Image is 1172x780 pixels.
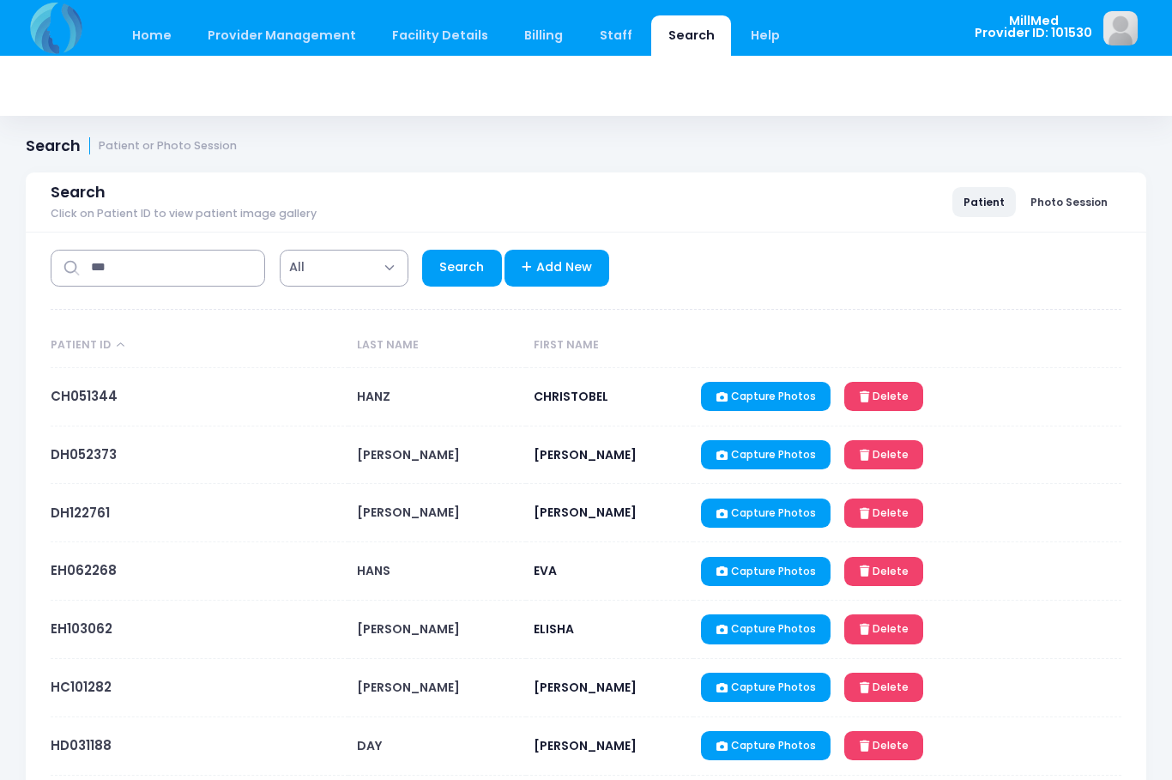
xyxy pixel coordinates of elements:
small: Patient or Photo Session [99,140,237,153]
img: image [1103,11,1138,45]
span: HANS [357,562,390,579]
a: Capture Photos [701,382,831,411]
th: Patient ID: activate to sort column descending [51,323,348,368]
a: Delete [844,440,923,469]
a: CH051344 [51,387,118,405]
a: Add New [504,250,610,287]
a: Capture Photos [701,499,831,528]
a: Facility Details [376,15,505,56]
span: [PERSON_NAME] [357,620,460,638]
a: HD031188 [51,736,112,754]
span: [PERSON_NAME] [534,679,637,696]
span: HANZ [357,388,390,405]
span: [PERSON_NAME] [357,504,460,521]
a: Delete [844,499,923,528]
span: Click on Patient ID to view patient image gallery [51,208,317,221]
h1: Search [26,137,237,155]
span: [PERSON_NAME] [534,737,637,754]
a: Capture Photos [701,440,831,469]
span: MillMed Provider ID: 101530 [975,15,1092,39]
span: Search [51,184,106,202]
span: EVA [534,562,557,579]
a: EH103062 [51,620,112,638]
a: DH122761 [51,504,110,522]
span: All [289,258,305,276]
a: HC101282 [51,678,112,696]
a: Search [422,250,502,287]
a: Delete [844,731,923,760]
a: Photo Session [1019,187,1119,216]
a: Capture Photos [701,557,831,586]
span: DAY [357,737,382,754]
a: Delete [844,557,923,586]
a: Delete [844,673,923,702]
a: EH062268 [51,561,117,579]
a: DH052373 [51,445,117,463]
a: Provider Management [190,15,372,56]
th: First Name: activate to sort column ascending [526,323,693,368]
a: Capture Photos [701,673,831,702]
a: Staff [583,15,649,56]
a: Capture Photos [701,614,831,644]
a: Home [115,15,188,56]
span: [PERSON_NAME] [357,446,460,463]
span: [PERSON_NAME] [534,446,637,463]
span: [PERSON_NAME] [357,679,460,696]
a: Help [734,15,797,56]
a: Delete [844,382,923,411]
a: Billing [508,15,580,56]
span: ELISHA [534,620,574,638]
th: Last Name: activate to sort column ascending [348,323,526,368]
a: Patient [952,187,1016,216]
a: Search [651,15,731,56]
a: Capture Photos [701,731,831,760]
span: [PERSON_NAME] [534,504,637,521]
a: Delete [844,614,923,644]
span: CHRISTOBEL [534,388,608,405]
span: All [280,250,408,287]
